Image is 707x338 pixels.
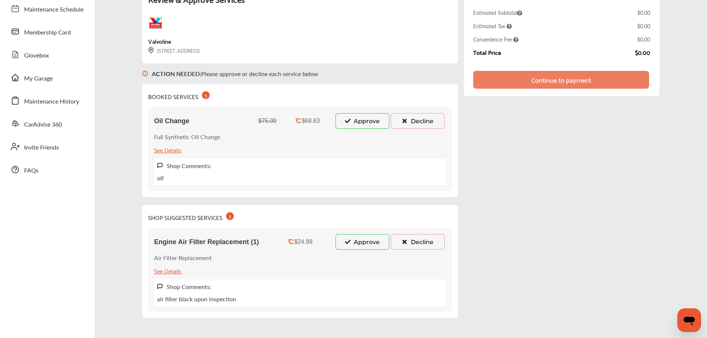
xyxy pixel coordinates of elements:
[148,90,210,101] div: BOOKED SERVICES
[473,49,501,56] div: Total Price
[7,160,87,179] a: FAQs
[7,22,87,41] a: Membership Card
[202,91,210,99] div: 1
[157,295,236,303] p: air filter black upon inspection
[148,15,163,30] img: logo-valvoline.png
[148,36,171,46] div: Valvoline
[336,234,389,250] button: Approve
[391,234,445,250] button: Decline
[7,68,87,87] a: My Garage
[637,22,650,30] div: $0.00
[24,97,79,106] span: Maintenance History
[7,91,87,110] a: Maintenance History
[154,117,189,125] span: Oil Change
[7,114,87,133] a: CarAdvise 360
[24,51,49,60] span: Glovebox
[154,253,212,262] p: Air Filter Replacement
[152,69,201,78] b: ACTION NEEDED :
[531,76,591,83] div: Continue to payment
[635,49,650,56] div: $0.00
[157,174,164,182] p: olf
[24,143,59,152] span: Invite Friends
[148,47,154,53] img: svg+xml;base64,PHN2ZyB3aWR0aD0iMTYiIGhlaWdodD0iMTciIHZpZXdCb3g9IjAgMCAxNiAxNyIgZmlsbD0ibm9uZSIgeG...
[473,36,518,43] span: Convenience Fee
[637,36,650,43] div: $0.00
[167,282,211,291] label: Shop Comments:
[473,9,522,16] span: Estimated Subtotal
[154,145,181,155] div: See Details
[677,308,701,332] iframe: Button to launch messaging window
[148,46,200,55] div: [STREET_ADDRESS]
[294,239,312,245] div: $24.99
[152,69,318,78] p: Please approve or decline each service below
[24,120,62,129] span: CarAdvise 360
[167,161,211,170] label: Shop Comments:
[157,283,163,290] img: svg+xml;base64,PHN2ZyB3aWR0aD0iMTYiIGhlaWdodD0iMTciIHZpZXdCb3g9IjAgMCAxNiAxNyIgZmlsbD0ibm9uZSIgeG...
[24,5,84,14] span: Maintenance Schedule
[302,118,320,124] div: $68.63
[142,63,148,84] img: svg+xml;base64,PHN2ZyB3aWR0aD0iMTYiIGhlaWdodD0iMTciIHZpZXdCb3g9IjAgMCAxNiAxNyIgZmlsbD0ibm9uZSIgeG...
[154,238,259,246] span: Engine Air Filter Replacement (1)
[154,266,181,276] div: See Details
[24,166,39,175] span: FAQs
[473,22,512,30] span: Estimated Tax
[258,118,276,124] div: $75.00
[391,113,445,129] button: Decline
[226,212,234,220] div: 1
[24,74,53,83] span: My Garage
[637,9,650,16] div: $0.00
[7,137,87,156] a: Invite Friends
[336,113,389,129] button: Approve
[7,45,87,64] a: Glovebox
[154,132,220,141] p: Full Synthetic Oil Change
[148,211,234,222] div: SHOP SUGGESTED SERVICES
[24,28,71,37] span: Membership Card
[157,163,163,169] img: svg+xml;base64,PHN2ZyB3aWR0aD0iMTYiIGhlaWdodD0iMTciIHZpZXdCb3g9IjAgMCAxNiAxNyIgZmlsbD0ibm9uZSIgeG...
